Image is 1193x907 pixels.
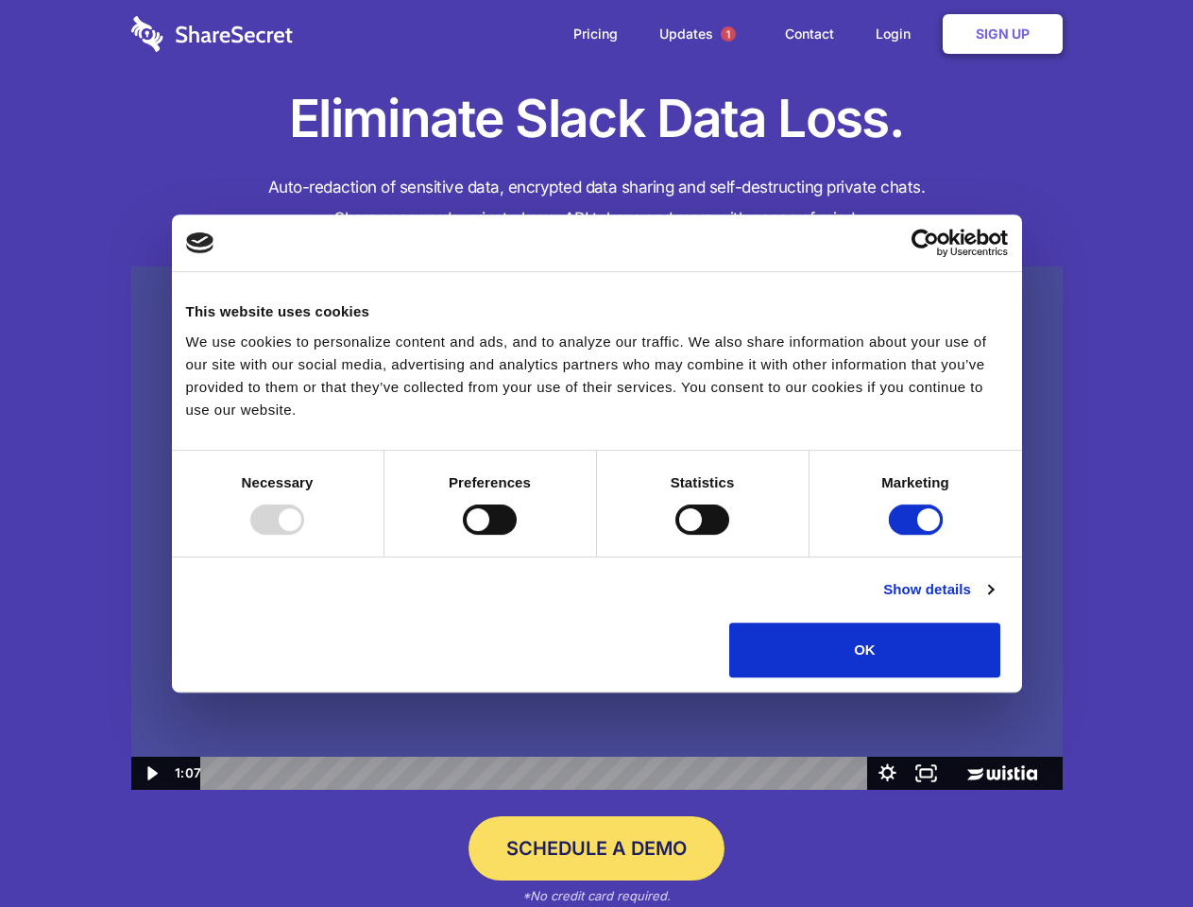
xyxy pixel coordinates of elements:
[946,757,1062,790] a: Wistia Logo -- Learn More
[883,578,993,601] a: Show details
[186,232,214,253] img: logo
[449,474,531,490] strong: Preferences
[215,757,859,790] div: Playbar
[721,26,736,42] span: 1
[131,172,1063,234] h4: Auto-redaction of sensitive data, encrypted data sharing and self-destructing private chats. Shar...
[881,474,949,490] strong: Marketing
[186,331,1008,421] div: We use cookies to personalize content and ads, and to analyze our traffic. We also share informat...
[186,300,1008,323] div: This website uses cookies
[766,5,853,63] a: Contact
[242,474,314,490] strong: Necessary
[729,623,1000,677] button: OK
[907,757,946,790] button: Fullscreen
[131,266,1063,791] img: Sharesecret
[131,757,170,790] button: Play Video
[469,816,724,881] a: Schedule a Demo
[671,474,735,490] strong: Statistics
[943,14,1063,54] a: Sign Up
[868,757,907,790] button: Show settings menu
[131,85,1063,153] h1: Eliminate Slack Data Loss.
[843,229,1008,257] a: Usercentrics Cookiebot - opens in a new window
[857,5,939,63] a: Login
[522,888,671,903] em: *No credit card required.
[131,16,293,52] img: logo-wordmark-white-trans-d4663122ce5f474addd5e946df7df03e33cb6a1c49d2221995e7729f52c070b2.svg
[554,5,637,63] a: Pricing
